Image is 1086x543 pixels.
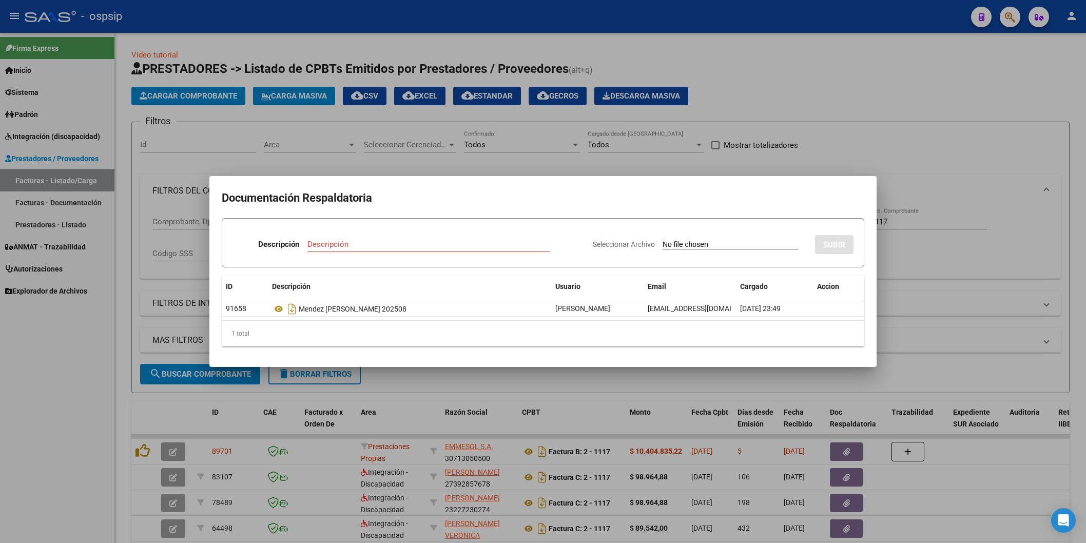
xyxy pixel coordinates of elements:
[593,240,655,248] span: Seleccionar Archivo
[272,301,547,317] div: Mendez [PERSON_NAME] 202508
[644,276,736,298] datatable-header-cell: Email
[817,282,839,290] span: Accion
[555,304,610,313] span: [PERSON_NAME]
[551,276,644,298] datatable-header-cell: Usuario
[285,301,299,317] i: Descargar documento
[272,282,311,290] span: Descripción
[736,276,813,298] datatable-header-cell: Cargado
[222,188,864,208] h2: Documentación Respaldatoria
[222,321,864,346] div: 1 total
[226,282,232,290] span: ID
[815,235,854,254] button: SUBIR
[813,276,864,298] datatable-header-cell: Accion
[823,240,845,249] span: SUBIR
[740,282,768,290] span: Cargado
[740,304,781,313] span: [DATE] 23:49
[648,304,762,313] span: [EMAIL_ADDRESS][DOMAIN_NAME]
[648,282,666,290] span: Email
[258,239,299,250] p: Descripción
[1051,508,1076,533] div: Open Intercom Messenger
[555,282,580,290] span: Usuario
[226,304,246,313] span: 91658
[222,276,268,298] datatable-header-cell: ID
[268,276,551,298] datatable-header-cell: Descripción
